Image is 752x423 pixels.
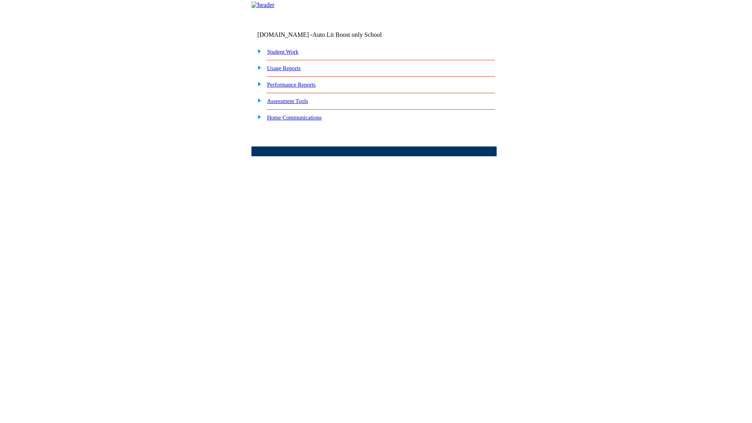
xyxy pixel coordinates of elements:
[251,2,275,9] img: header
[267,114,322,121] a: Home Communications
[257,31,401,38] td: [DOMAIN_NAME] -
[267,98,308,104] a: Assessment Tools
[267,49,298,55] a: Student Work
[253,47,262,54] img: plus.gif
[253,113,262,120] img: plus.gif
[267,65,301,71] a: Usage Reports
[253,80,262,87] img: plus.gif
[253,97,262,104] img: plus.gif
[253,64,262,71] img: plus.gif
[313,31,382,38] nobr: Auto Lit Boost only School
[267,81,316,88] a: Performance Reports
